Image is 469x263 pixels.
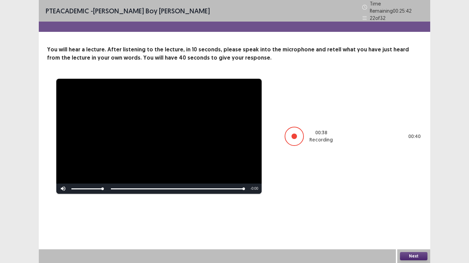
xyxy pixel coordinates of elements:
p: 00 : 38 [315,129,327,136]
p: Recording [309,136,333,143]
div: Volume Level [71,188,103,189]
span: PTE academic [46,7,89,15]
p: 22 of 32 [370,14,386,22]
span: 0:00 [252,187,258,190]
span: - [250,187,251,190]
div: Video Player [56,79,262,194]
p: - [PERSON_NAME] boy [PERSON_NAME] [46,6,210,16]
p: 00 : 40 [408,133,421,140]
p: You will hear a lecture. After listening to the lecture, in 10 seconds, please speak into the mic... [47,46,422,62]
button: Mute [56,184,70,194]
button: Next [400,252,427,260]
